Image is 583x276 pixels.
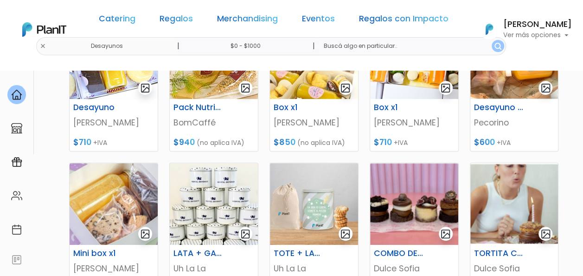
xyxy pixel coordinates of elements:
[11,157,22,168] img: campaigns-02234683943229c281be62815700db0a1741e53638e28bf9629b52c665b00959.svg
[474,117,555,129] p: Pecorino
[168,103,229,112] h6: Pack Nutritivo
[374,117,455,129] p: [PERSON_NAME]
[173,137,195,148] span: $940
[140,83,151,93] img: gallery-light
[374,263,455,275] p: Dulce Sofia
[168,249,229,258] h6: LATA + GALLETITAS
[494,43,501,50] img: search_button-432b6d5273f82d61273b3651a40e1bd1b912527efae98b1b7a1b2c0702e16a8d.svg
[440,83,451,93] img: gallery-light
[370,163,458,245] img: thumb_Captura_de_pantalla_2025-05-21_160911.png
[312,40,314,52] p: |
[40,43,46,49] img: close-6986928ebcb1d6c9903e3b54e860dbc4d054630f23adef3a32610726dff6a82b.svg
[73,263,154,275] p: [PERSON_NAME]
[99,15,135,26] a: Catering
[470,17,559,151] a: gallery-light Desayuno Mini Pecorino $600 +IVA
[240,229,251,239] img: gallery-light
[540,229,551,239] img: gallery-light
[173,117,254,129] p: BomCaffé
[11,254,22,265] img: feedback-78b5a0c8f98aac82b08bfc38622c3050aee476f2c9584af64705fc4e61158814.svg
[140,229,151,239] img: gallery-light
[170,163,258,245] img: thumb_7512FCFC-B374-42E2-9952-2AAB46D733C3_1_201_a.jpeg
[274,117,354,129] p: [PERSON_NAME]
[11,123,22,134] img: marketplace-4ceaa7011d94191e9ded77b95e3339b90024bf715f7c57f8cf31f2d8c509eaba.svg
[268,249,329,258] h6: TOTE + LATA + GALLETITAS
[268,103,329,112] h6: Box x1
[11,224,22,235] img: calendar-87d922413cdce8b2cf7b7f5f62616a5cf9e4887200fb71536465627b3292af00.svg
[217,15,278,26] a: Merchandising
[274,263,354,275] p: Uh La La
[270,163,358,245] img: thumb_image__copia___copia_-Photoroom__2_.jpg
[368,249,429,258] h6: COMBO DEGUSTACIONES
[340,83,351,93] img: gallery-light
[68,249,129,258] h6: Mini box x1
[370,17,459,151] a: gallery-light Box x1 [PERSON_NAME] $710 +IVA
[11,190,22,201] img: people-662611757002400ad9ed0e3c099ab2801c6687ba6c219adb57efc949bc21e19d.svg
[197,138,244,147] span: (no aplica IVA)
[468,249,530,258] h6: TORTITA CUMPLE
[497,138,511,147] span: +IVA
[340,229,351,239] img: gallery-light
[368,103,429,112] h6: Box x1
[73,137,91,148] span: $710
[93,138,107,147] span: +IVA
[474,137,495,148] span: $600
[269,17,359,151] a: gallery-light Box x1 [PERSON_NAME] $850 (no aplica IVA)
[474,263,555,275] p: Dulce Sofia
[274,137,295,148] span: $850
[68,103,129,112] h6: Desayuno
[160,15,193,26] a: Regalos
[169,17,258,151] a: gallery-light Pack Nutritivo BomCaffé $940 (no aplica IVA)
[11,89,22,100] img: home-e721727adea9d79c4d83392d1f703f7f8bce08238fde08b1acbfd93340b81755.svg
[69,17,158,151] a: gallery-light Desayuno [PERSON_NAME] $710 +IVA
[22,22,66,37] img: PlanIt Logo
[440,229,451,239] img: gallery-light
[302,15,335,26] a: Eventos
[474,17,572,41] button: PlanIt Logo [PERSON_NAME] Ver más opciones
[394,138,408,147] span: +IVA
[316,37,506,55] input: Buscá algo en particular..
[503,32,572,39] p: Ver más opciones
[374,137,392,148] span: $710
[503,20,572,29] h6: [PERSON_NAME]
[70,163,158,245] img: thumb_EB136D83-624B-4E5B-863E-8E8D14AEC6BF.jpeg
[73,117,154,129] p: [PERSON_NAME]
[479,19,500,39] img: PlanIt Logo
[359,15,448,26] a: Regalos con Impacto
[48,9,134,27] div: ¿Necesitás ayuda?
[470,163,558,245] img: thumb_Captura_de_pantalla_2025-05-21_161406.png
[468,103,530,112] h6: Desayuno Mini
[173,263,254,275] p: Uh La La
[297,138,345,147] span: (no aplica IVA)
[177,40,179,52] p: |
[240,83,251,93] img: gallery-light
[540,83,551,93] img: gallery-light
